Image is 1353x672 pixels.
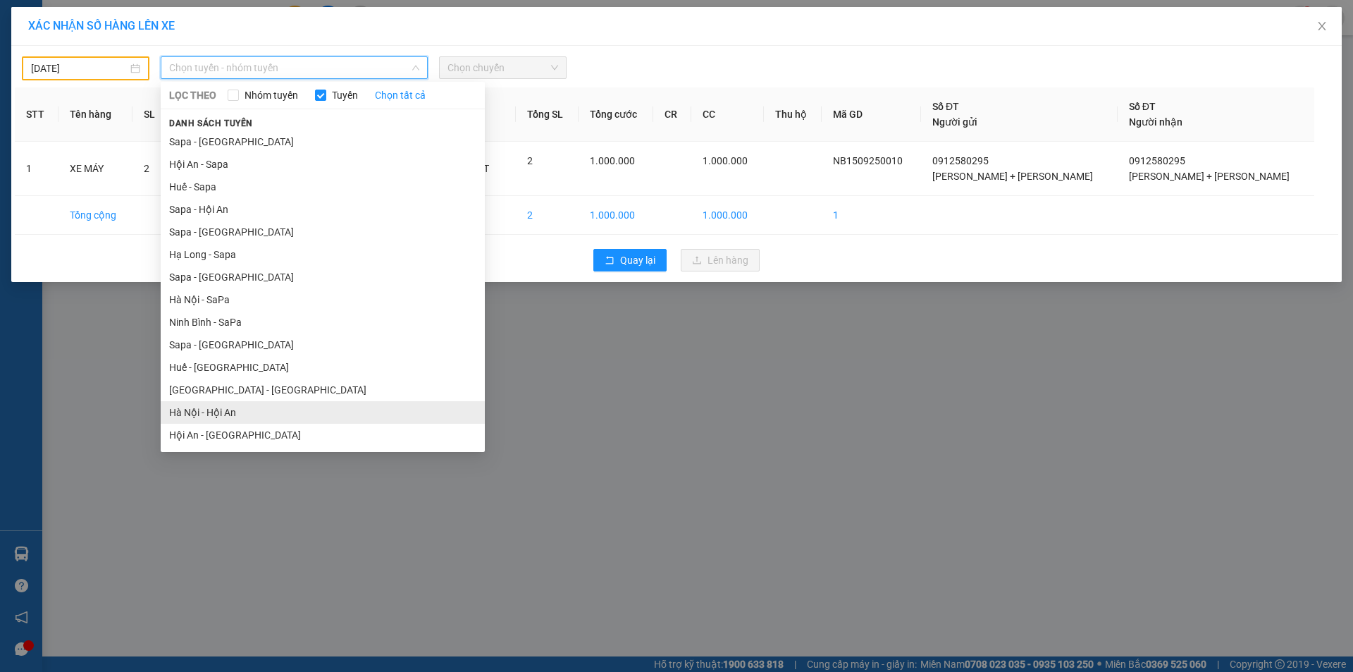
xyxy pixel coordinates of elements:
span: 0912580295 [1129,155,1185,166]
td: 1 [822,196,920,235]
li: Hội An - [GEOGRAPHIC_DATA] [161,424,485,446]
input: 13/09/2025 [31,61,128,76]
li: Hội An - Sapa [161,153,485,176]
span: Người gửi [932,116,977,128]
span: NB1509250010 [833,155,903,166]
span: [PERSON_NAME] + [PERSON_NAME] [932,171,1093,182]
td: 1.000.000 [691,196,764,235]
td: 2 [516,196,579,235]
th: STT [15,87,58,142]
span: Tuyến [326,87,364,103]
th: Tên hàng [58,87,132,142]
li: Hạ Long - Sapa [161,243,485,266]
li: Sapa - [GEOGRAPHIC_DATA] [161,266,485,288]
td: 1 [15,142,58,196]
span: 1.000.000 [590,155,635,166]
span: ↔ [GEOGRAPHIC_DATA] [82,56,193,89]
td: 1.000.000 [579,196,653,235]
span: down [412,63,420,72]
button: uploadLên hàng [681,249,760,271]
span: 1.000.000 [703,155,748,166]
li: Hà Nội - SaPa [161,288,485,311]
span: Số ĐT [1129,101,1156,112]
th: Mã GD [822,87,920,142]
span: SAPA, LÀO CAI ↔ [GEOGRAPHIC_DATA] [82,44,193,89]
span: 0912580295 [932,155,989,166]
span: LỌC THEO [169,87,216,103]
th: Tổng cước [579,87,653,142]
span: Số ĐT [932,101,959,112]
span: rollback [605,255,614,267]
strong: CHUYỂN PHÁT NHANH HK BUSLINES [68,11,209,42]
a: Chọn tất cả [375,87,426,103]
li: [GEOGRAPHIC_DATA] - [GEOGRAPHIC_DATA] [161,379,485,401]
th: CR [653,87,691,142]
th: SL [132,87,168,142]
td: XE MÁY [58,142,132,196]
span: Nhóm tuyến [239,87,304,103]
span: 2 [527,155,533,166]
li: Huế - [GEOGRAPHIC_DATA] [161,356,485,379]
li: Hà Nội - Hội An [161,401,485,424]
td: Tổng cộng [58,196,132,235]
button: Close [1302,7,1342,47]
span: Chọn tuyến - nhóm tuyến [169,57,419,78]
span: [PERSON_NAME] + [PERSON_NAME] [1129,171,1290,182]
span: Người nhận [1129,116,1182,128]
span: 2 [144,163,149,174]
th: Thu hộ [764,87,822,142]
li: Sapa - Hội An [161,198,485,221]
span: XÁC NHẬN SỐ HÀNG LÊN XE [28,19,175,32]
li: Huế - Sapa [161,176,485,198]
li: Ninh Bình - SaPa [161,311,485,334]
li: Sapa - [GEOGRAPHIC_DATA] [161,221,485,243]
span: Chọn chuyến [447,57,558,78]
span: ↔ [GEOGRAPHIC_DATA] [87,67,194,89]
strong: PHIẾU GỬI HÀNG [81,92,195,106]
span: Danh sách tuyến [161,117,261,130]
span: Quay lại [620,252,655,268]
li: Sapa - [GEOGRAPHIC_DATA] [161,334,485,356]
button: rollbackQuay lại [593,249,667,271]
img: logo [8,32,63,102]
span: close [1316,20,1328,32]
th: Tổng SL [516,87,579,142]
th: CC [691,87,764,142]
li: Sapa - [GEOGRAPHIC_DATA] [161,130,485,153]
